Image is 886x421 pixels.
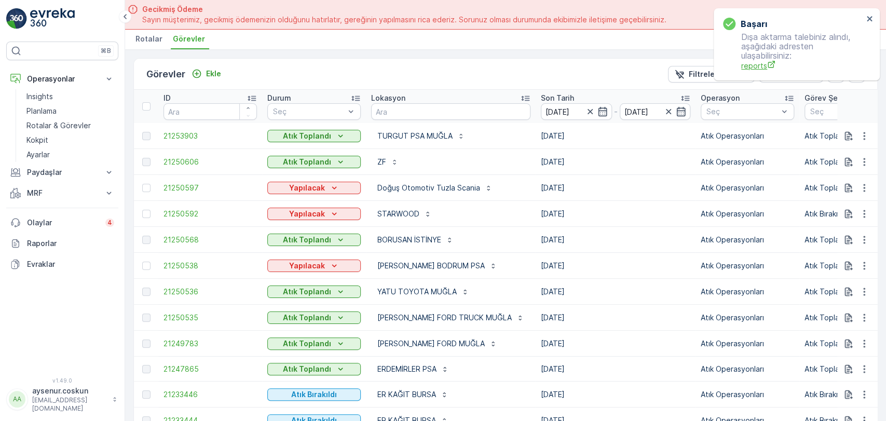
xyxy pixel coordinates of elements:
div: Toggle Row Selected [142,339,151,348]
a: 21249783 [163,338,257,349]
td: [DATE] [536,227,696,253]
button: MRF [6,183,118,203]
div: Toggle Row Selected [142,184,151,192]
button: Atık Toplandı [267,311,361,324]
p: STARWOOD [377,209,419,219]
button: Filtreleri temizle [668,66,755,83]
p: Atık Toplandı [283,287,331,297]
button: Atık Toplandı [267,130,361,142]
td: [DATE] [536,357,696,382]
button: Paydaşlar [6,162,118,183]
td: Atık Operasyonları [696,227,799,253]
p: Paydaşlar [27,167,98,178]
p: Yapılacak [289,183,325,193]
p: Planlama [26,106,57,116]
p: MRF [27,188,98,198]
a: Insights [22,89,118,104]
p: [PERSON_NAME] FORD MUĞLA [377,338,485,349]
span: Görevler [173,34,205,44]
button: Atık Toplandı [267,234,361,246]
td: Atık Operasyonları [696,175,799,201]
p: Atık Toplandı [283,364,331,374]
a: Raporlar [6,233,118,254]
button: AAaysenur.coskun[EMAIL_ADDRESS][DOMAIN_NAME] [6,386,118,413]
a: 21250606 [163,157,257,167]
p: Seç [810,106,882,117]
td: Atık Operasyonları [696,305,799,331]
p: ZF [377,157,386,167]
td: [DATE] [536,175,696,201]
button: Atık Toplandı [267,337,361,350]
td: Atık Operasyonları [696,253,799,279]
td: [DATE] [536,201,696,227]
img: logo_light-DOdMpM7g.png [30,8,75,29]
p: Görev Şeması [805,93,855,103]
button: BORUSAN İSTİNYE [371,232,460,248]
button: [PERSON_NAME] BODRUM PSA [371,257,503,274]
button: Yapılacak [267,208,361,220]
button: Doğuş Otomotiv Tuzla Scania [371,180,499,196]
p: Filtreleri temizle [689,69,748,79]
p: Olaylar [27,218,99,228]
td: Atık Operasyonları [696,331,799,357]
p: ⌘B [101,47,111,55]
span: Gecikmiş Ödeme [142,4,666,15]
a: Rotalar & Görevler [22,118,118,133]
a: Kokpit [22,133,118,147]
p: [PERSON_NAME] BODRUM PSA [377,261,485,271]
p: Lokasyon [371,93,405,103]
a: 21250536 [163,287,257,297]
p: Kokpit [26,135,48,145]
button: ERDEMİRLER PSA [371,361,455,377]
p: [PERSON_NAME] FORD TRUCK MUĞLA [377,313,512,323]
p: Operasyon [701,93,740,103]
a: 21247865 [163,364,257,374]
span: 21253903 [163,131,257,141]
td: Atık Operasyonları [696,279,799,305]
div: Toggle Row Selected [142,132,151,140]
a: Evraklar [6,254,118,275]
img: logo [6,8,27,29]
a: 21250538 [163,261,257,271]
div: AA [9,391,25,408]
button: ER KAĞIT BURSA [371,386,455,403]
div: Toggle Row Selected [142,365,151,373]
button: close [866,15,874,24]
p: Ekle [206,69,221,79]
p: - [614,105,618,118]
p: Dışa aktarma talebiniz alındı, aşağıdaki adresten ulaşabilirsiniz: [723,32,863,71]
td: Atık Operasyonları [696,123,799,149]
a: Planlama [22,104,118,118]
span: 21250568 [163,235,257,245]
td: Atık Operasyonları [696,382,799,408]
button: STARWOOD [371,206,438,222]
p: Insights [26,91,53,102]
p: Yapılacak [289,261,325,271]
div: Toggle Row Selected [142,288,151,296]
input: dd/mm/yyyy [620,103,691,120]
td: Atık Operasyonları [696,357,799,382]
button: [PERSON_NAME] FORD MUĞLA [371,335,503,352]
p: Atık Toplandı [283,131,331,141]
div: Toggle Row Selected [142,158,151,166]
p: Atık Toplandı [283,157,331,167]
div: Toggle Row Selected [142,236,151,244]
p: TURGUT PSA MUĞLA [377,131,453,141]
a: 21250592 [163,209,257,219]
div: Toggle Row Selected [142,262,151,270]
p: Atık Toplandı [283,338,331,349]
span: Rotalar [135,34,162,44]
p: Yapılacak [289,209,325,219]
button: Yapılacak [267,182,361,194]
button: Atık Bırakıldı [267,388,361,401]
input: Ara [371,103,530,120]
a: 21250597 [163,183,257,193]
td: [DATE] [536,149,696,175]
a: reports [741,60,863,71]
a: 21250535 [163,313,257,323]
a: Ayarlar [22,147,118,162]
